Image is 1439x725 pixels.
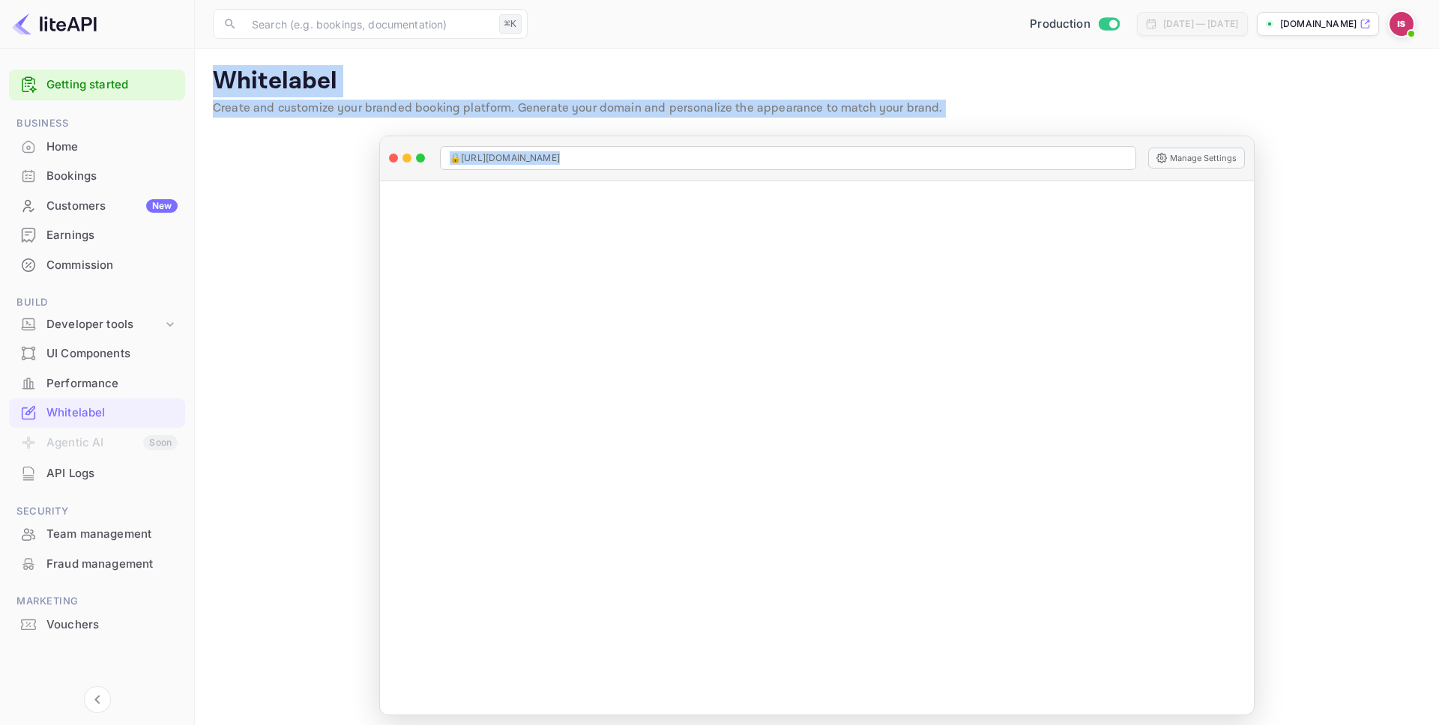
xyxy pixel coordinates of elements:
[9,221,185,250] div: Earnings
[46,556,178,573] div: Fraud management
[9,251,185,279] a: Commission
[9,192,185,219] a: CustomersNew
[9,398,185,428] div: Whitelabel
[9,550,185,579] div: Fraud management
[9,459,185,487] a: API Logs
[1390,12,1414,36] img: Idan Solimani
[46,316,163,333] div: Developer tools
[46,465,178,482] div: API Logs
[9,610,185,640] div: Vouchers
[9,610,185,638] a: Vouchers
[9,550,185,577] a: Fraud management
[213,67,1421,97] p: Whitelabel
[9,369,185,398] div: Performance
[9,192,185,221] div: CustomersNew
[146,199,178,213] div: New
[46,616,178,634] div: Vouchers
[9,520,185,549] div: Team management
[9,503,185,520] span: Security
[9,162,185,189] a: Bookings
[9,133,185,160] a: Home
[12,12,97,36] img: LiteAPI logo
[9,398,185,426] a: Whitelabel
[9,339,185,367] a: UI Components
[46,139,178,156] div: Home
[46,345,178,362] div: UI Components
[1024,16,1125,33] div: Switch to Sandbox mode
[9,339,185,368] div: UI Components
[46,227,178,244] div: Earnings
[9,520,185,547] a: Team management
[9,251,185,280] div: Commission
[9,221,185,249] a: Earnings
[213,100,1421,118] p: Create and customize your branded booking platform. Generate your domain and personalize the appe...
[9,115,185,132] span: Business
[46,76,178,94] a: Getting started
[9,294,185,311] span: Build
[1030,16,1090,33] span: Production
[9,369,185,397] a: Performance
[243,9,493,39] input: Search (e.g. bookings, documentation)
[9,133,185,162] div: Home
[499,14,522,34] div: ⌘K
[46,375,178,392] div: Performance
[1148,148,1245,169] button: Manage Settings
[1163,17,1238,31] div: [DATE] — [DATE]
[1280,17,1357,31] p: [DOMAIN_NAME]
[46,257,178,274] div: Commission
[9,312,185,338] div: Developer tools
[9,593,185,610] span: Marketing
[9,162,185,191] div: Bookings
[46,404,178,422] div: Whitelabel
[450,151,560,165] span: 🔒 [URL][DOMAIN_NAME]
[9,459,185,488] div: API Logs
[84,686,111,713] button: Collapse navigation
[46,198,178,215] div: Customers
[46,526,178,543] div: Team management
[9,70,185,100] div: Getting started
[46,168,178,185] div: Bookings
